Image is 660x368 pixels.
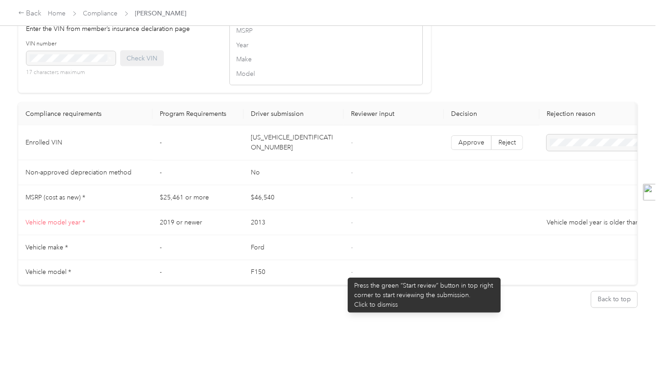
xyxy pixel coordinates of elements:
[244,103,344,125] th: Driver submission
[458,139,484,146] span: Approve
[444,103,539,125] th: Decision
[236,55,416,64] span: Make
[25,219,85,226] span: Vehicle model year *
[152,103,244,125] th: Program Requirements
[498,139,516,146] span: Reject
[26,40,116,48] label: VIN number
[152,260,244,285] td: -
[591,292,637,308] button: Back to top
[236,69,416,79] span: Model
[244,160,344,185] td: No
[135,9,187,18] span: [PERSON_NAME]
[244,260,344,285] td: F150
[351,219,353,226] span: -
[26,24,220,34] p: Enter the VIN from member’s insurance declaration page
[351,139,353,146] span: -
[152,235,244,260] td: -
[18,103,152,125] th: Compliance requirements
[83,10,118,17] a: Compliance
[26,69,116,77] p: 17 characters maximum
[25,194,85,201] span: MSRP (cost as new) *
[236,26,416,35] span: MSRP
[18,185,152,210] td: MSRP (cost as new) *
[351,169,353,176] span: -
[344,103,444,125] th: Reviewer input
[351,244,353,251] span: -
[18,125,152,160] td: Enrolled VIN
[644,184,660,200] img: toggle-logo.svg
[152,185,244,210] td: $25,461 or more
[18,260,152,285] td: Vehicle model *
[351,269,353,276] span: -
[152,160,244,185] td: -
[547,218,653,228] p: Vehicle model year is older than the maximum age requirement
[18,8,42,19] div: Back
[539,103,660,125] th: Rejection reason
[351,194,353,201] span: -
[236,40,416,50] span: Year
[25,169,132,176] span: Non-approved depreciation method
[18,235,152,260] td: Vehicle make *
[609,317,660,368] iframe: Everlance-gr Chat Button Frame
[18,210,152,235] td: Vehicle model year *
[25,244,68,251] span: Vehicle make *
[48,10,66,17] a: Home
[244,210,344,235] td: 2013
[25,269,71,276] span: Vehicle model *
[244,125,344,160] td: [US_VEHICLE_IDENTIFICATION_NUMBER]
[25,139,62,146] span: Enrolled VIN
[244,185,344,210] td: $46,540
[152,210,244,235] td: 2019 or newer
[18,160,152,185] td: Non-approved depreciation method
[152,125,244,160] td: -
[244,235,344,260] td: Ford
